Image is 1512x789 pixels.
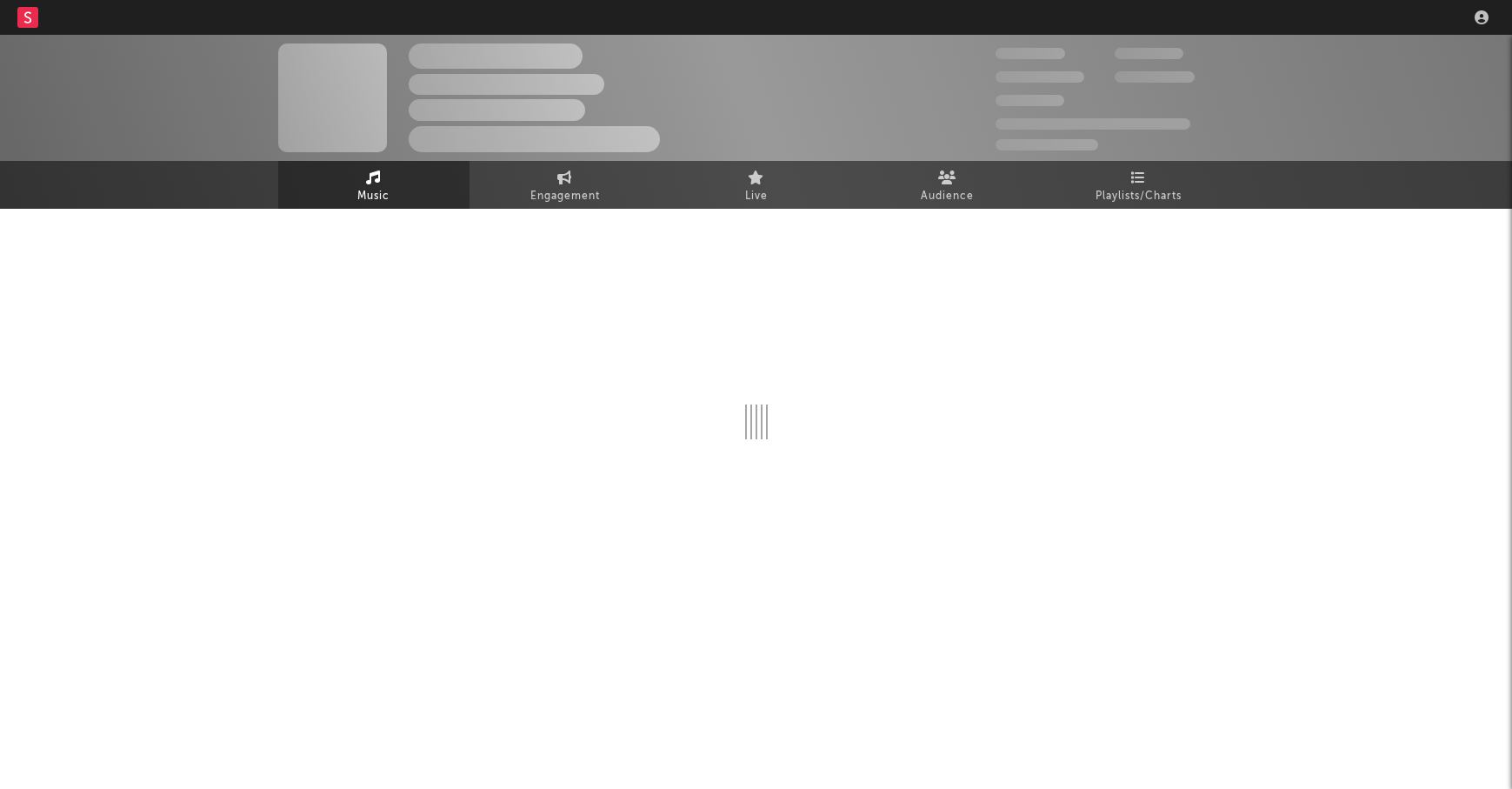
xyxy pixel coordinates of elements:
[1043,161,1235,209] a: Playlists/Charts
[1096,186,1182,207] span: Playlists/Charts
[357,186,390,207] span: Music
[852,161,1043,209] a: Audience
[996,48,1065,59] span: 300,000
[470,161,661,209] a: Engagement
[996,71,1084,83] span: 50,000,000
[530,186,600,207] span: Engagement
[661,161,852,209] a: Live
[996,118,1190,130] span: 50,000,000 Monthly Listeners
[1115,71,1195,83] span: 1,000,000
[996,139,1098,150] span: Jump Score: 85.0
[996,95,1064,106] span: 100,000
[921,186,974,207] span: Audience
[1115,48,1183,59] span: 100,000
[745,186,768,207] span: Live
[278,161,470,209] a: Music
